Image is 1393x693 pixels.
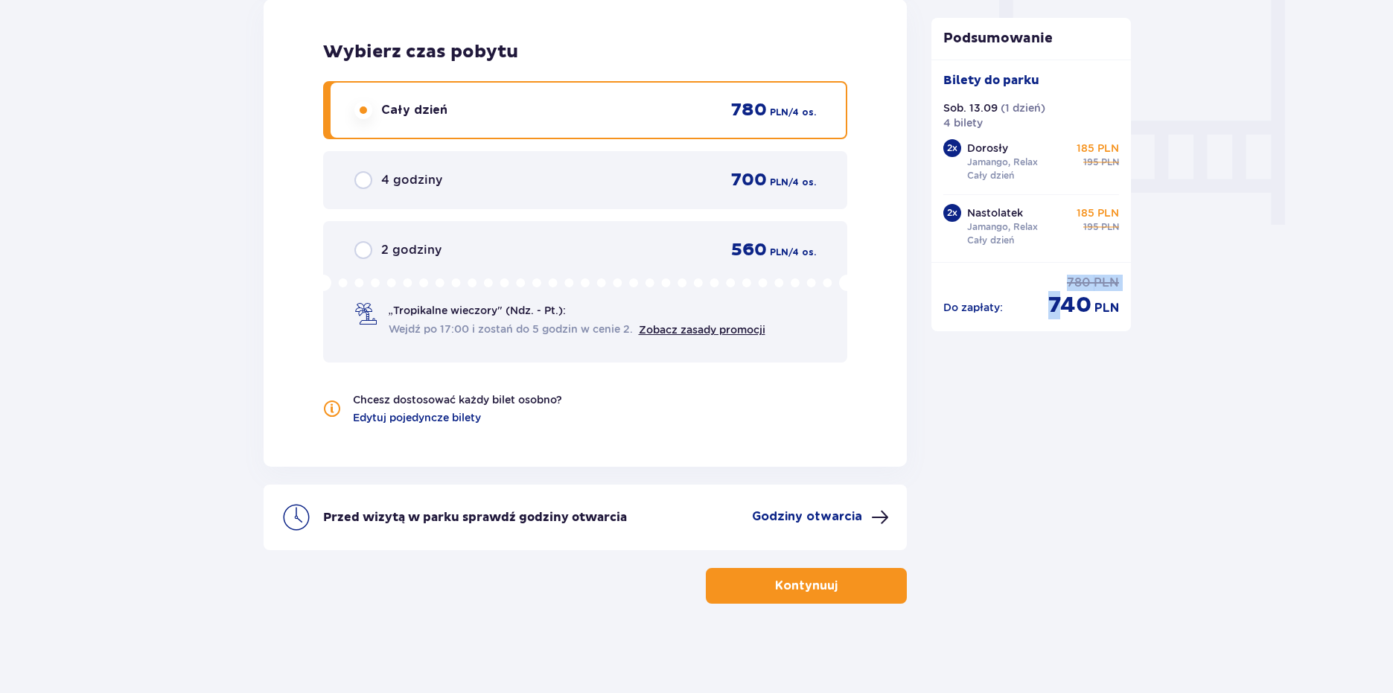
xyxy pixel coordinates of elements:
button: Godziny otwarcia [752,508,889,526]
p: 185 PLN [1077,141,1119,156]
p: 4 godziny [381,172,442,188]
div: 2 x [943,139,961,157]
p: / 4 os. [788,176,816,189]
p: / 4 os. [788,106,816,119]
p: Chcesz dostosować każdy bilet osobno? [353,392,562,407]
a: Zobacz zasady promocji [639,324,765,336]
button: Kontynuuj [706,568,907,604]
p: PLN [1101,156,1119,169]
p: 560 [731,239,767,261]
p: PLN [1101,220,1119,234]
p: PLN [1094,300,1119,316]
p: Bilety do parku [943,72,1039,89]
p: 780 [731,99,767,121]
p: Jamango, Relax [967,220,1038,234]
p: Kontynuuj [775,578,838,594]
img: clock icon [281,502,311,532]
p: Do zapłaty : [943,300,1003,315]
p: Godziny otwarcia [752,508,862,525]
p: 195 [1083,156,1098,169]
p: Nastolatek [967,205,1023,220]
p: ( 1 dzień ) [1001,100,1045,115]
span: Wejdź po 17:00 i zostań do 5 godzin w cenie 2. [389,322,633,336]
p: Jamango, Relax [967,156,1038,169]
p: Cały dzień [967,234,1014,247]
p: 4 bilety [943,115,983,130]
p: Cały dzień [967,169,1014,182]
p: 2 godziny [381,242,442,258]
p: 700 [731,169,767,191]
p: Sob. 13.09 [943,100,998,115]
p: / 4 os. [788,246,816,259]
p: 740 [1048,291,1091,319]
p: Wybierz czas pobytu [323,41,848,63]
p: 195 [1083,220,1098,234]
p: PLN [1094,275,1119,291]
p: Dorosły [967,141,1008,156]
p: Przed wizytą w parku sprawdź godziny otwarcia [323,509,627,526]
p: Podsumowanie [931,30,1131,48]
p: 185 PLN [1077,205,1119,220]
p: PLN [770,246,788,259]
a: Edytuj pojedyncze bilety [353,410,481,425]
p: „Tropikalne wieczory" (Ndz. - Pt.): [389,303,566,318]
p: PLN [770,176,788,189]
div: 2 x [943,204,961,222]
p: 780 [1067,275,1091,291]
p: PLN [770,106,788,119]
p: Cały dzień [381,102,447,118]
